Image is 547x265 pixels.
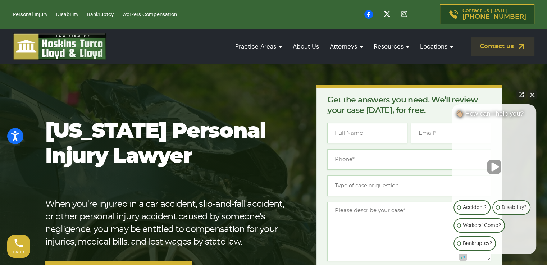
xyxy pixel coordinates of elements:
[45,119,294,169] h1: [US_STATE] Personal Injury Lawyer
[440,4,534,24] a: Contact us [DATE][PHONE_NUMBER]
[527,90,537,100] button: Close Intaker Chat Widget
[13,250,24,254] span: Call us
[516,90,526,100] a: Open direct chat
[462,8,526,20] p: Contact us [DATE]
[327,123,407,143] input: Full Name
[502,203,527,212] p: Disability?
[452,110,536,121] div: 👋🏼 How can I help you?
[327,175,491,196] input: Type of case or question
[370,36,413,57] a: Resources
[459,254,467,261] a: Open intaker chat
[463,239,492,248] p: Bankruptcy?
[87,12,114,17] a: Bankruptcy
[13,12,47,17] a: Personal Injury
[463,203,487,212] p: Accident?
[289,36,323,57] a: About Us
[13,33,106,60] img: logo
[411,123,491,143] input: Email*
[471,37,534,56] a: Contact us
[327,95,491,116] p: Get the answers you need. We’ll review your case [DATE], for free.
[45,198,294,248] p: When you’re injured in a car accident, slip-and-fall accident, or other personal injury accident ...
[232,36,286,57] a: Practice Areas
[487,160,501,174] button: Unmute video
[463,221,501,230] p: Workers' Comp?
[462,13,526,20] span: [PHONE_NUMBER]
[327,149,491,170] input: Phone*
[326,36,366,57] a: Attorneys
[416,36,457,57] a: Locations
[56,12,78,17] a: Disability
[122,12,177,17] a: Workers Compensation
